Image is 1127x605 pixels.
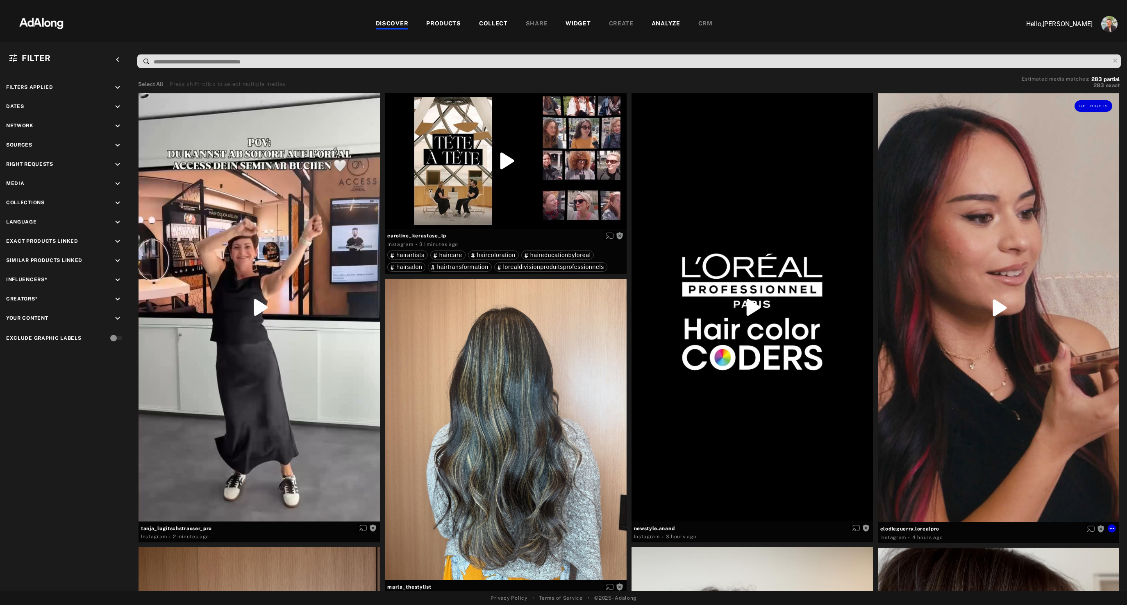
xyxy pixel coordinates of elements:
span: Rights not requested [616,584,623,589]
div: COLLECT [479,19,508,29]
span: 283 [1091,76,1102,82]
i: keyboard_arrow_down [113,218,122,227]
span: newstyle.anand [634,525,870,532]
span: · [169,534,171,540]
div: ANALYZE [652,19,680,29]
div: haireducationbyloreal [525,252,591,258]
span: elodieguerry.lorealpro [880,525,1117,533]
button: 283partial [1091,77,1120,81]
i: keyboard_arrow_down [113,160,122,169]
i: keyboard_arrow_down [113,199,122,208]
div: DISCOVER [376,19,409,29]
span: Exact Products Linked [6,238,78,244]
span: Rights not requested [616,233,623,238]
span: Get rights [1079,104,1108,108]
span: Estimated media matches: [1022,76,1090,82]
a: Terms of Service [539,594,582,602]
span: haircoloration [477,252,516,258]
time: 2025-09-09T05:00:59.000Z [912,535,943,540]
time: 2025-09-09T08:01:02.000Z [419,242,458,247]
span: hairsalon [396,264,422,270]
span: Right Requests [6,161,53,167]
span: Influencers* [6,277,47,282]
div: haircoloration [471,252,516,258]
div: SHARE [526,19,548,29]
span: Filter [22,53,51,63]
span: haireducationbyloreal [530,252,591,258]
span: Creators* [6,296,38,302]
span: Your Content [6,315,48,321]
span: 283 [1093,82,1104,88]
button: Account settings [1099,14,1120,34]
i: keyboard_arrow_down [113,122,122,131]
span: · [908,534,910,541]
div: Instagram [634,533,660,540]
span: Collections [6,200,45,205]
span: tanja_lugitschstrasser_pro [141,525,377,532]
span: • [532,594,534,602]
i: keyboard_arrow_down [113,314,122,323]
i: keyboard_arrow_down [113,83,122,92]
span: • [588,594,590,602]
button: Enable diffusion on this media [850,524,862,533]
span: marla_thestylist [387,583,624,591]
span: hairtransformation [437,264,488,270]
a: Privacy Policy [491,594,527,602]
div: WIDGET [566,19,591,29]
i: keyboard_arrow_down [113,141,122,150]
button: Enable diffusion on this media [357,524,369,533]
i: keyboard_arrow_down [113,237,122,246]
div: haircare [434,252,462,258]
time: 2025-09-09T08:30:49.000Z [173,534,209,540]
span: · [416,241,418,248]
button: Get rights [1075,100,1112,112]
button: 283exact [1022,81,1120,90]
div: CREATE [609,19,634,29]
button: Enable diffusion on this media [1085,524,1097,533]
div: hairartists [391,252,424,258]
img: 63233d7d88ed69de3c212112c67096b6.png [5,10,77,35]
span: Dates [6,104,24,109]
span: Filters applied [6,84,53,90]
div: Instagram [141,533,167,540]
i: keyboard_arrow_down [113,295,122,304]
span: Network [6,123,34,129]
div: Instagram [387,241,413,248]
i: keyboard_arrow_down [113,102,122,111]
div: Instagram [880,534,906,541]
p: Hello, [PERSON_NAME] [1011,19,1093,29]
i: keyboard_arrow_down [113,179,122,188]
span: · [662,534,664,540]
div: Exclude Graphic Labels [6,334,81,342]
span: Language [6,219,37,225]
img: ACg8ocLjEk1irI4XXb49MzUGwa4F_C3PpCyg-3CPbiuLEZrYEA=s96-c [1101,16,1118,32]
span: Rights not requested [369,525,377,531]
button: Enable diffusion on this media [604,582,616,591]
div: CRM [698,19,713,29]
div: hairsalon [391,264,422,270]
div: lorealdivisionproduitsprofessionnels [498,264,604,270]
span: Media [6,181,25,186]
div: hairtransformation [431,264,488,270]
i: keyboard_arrow_down [113,256,122,265]
span: Rights not requested [862,525,870,531]
span: hairartists [396,252,424,258]
div: PRODUCTS [426,19,461,29]
span: lorealdivisionproduitsprofessionnels [503,264,604,270]
time: 2025-09-09T05:20:40.000Z [666,534,697,540]
span: © 2025 - Adalong [594,594,636,602]
i: keyboard_arrow_down [113,275,122,284]
span: haircare [439,252,462,258]
span: caroline_kerastase_lp [387,232,624,239]
span: Rights not requested [1097,526,1104,531]
span: Sources [6,142,32,148]
span: Similar Products Linked [6,257,82,263]
button: Enable diffusion on this media [604,231,616,240]
div: Press shift+click to select multiple medias [170,80,286,88]
i: keyboard_arrow_left [113,55,122,64]
button: Select All [138,80,163,88]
